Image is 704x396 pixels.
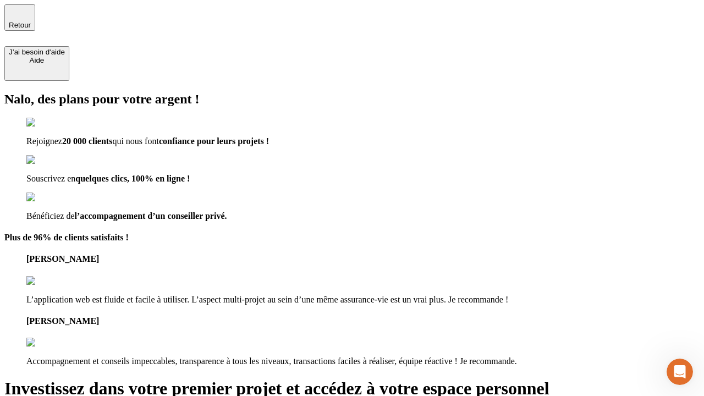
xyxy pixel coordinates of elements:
p: L’application web est fluide et facile à utiliser. L’aspect multi-projet au sein d’une même assur... [26,295,700,305]
div: Aide [9,56,65,64]
h2: Nalo, des plans pour votre argent ! [4,92,700,107]
h4: [PERSON_NAME] [26,316,700,326]
span: Rejoignez [26,136,62,146]
iframe: Intercom live chat [667,359,693,385]
button: J’ai besoin d'aideAide [4,46,69,81]
img: reviews stars [26,338,81,348]
button: Retour [4,4,35,31]
h4: Plus de 96% de clients satisfaits ! [4,233,700,243]
span: Retour [9,21,31,29]
span: quelques clics, 100% en ligne ! [75,174,190,183]
span: confiance pour leurs projets ! [159,136,269,146]
span: qui nous font [112,136,158,146]
img: reviews stars [26,276,81,286]
span: l’accompagnement d’un conseiller privé. [75,211,227,221]
img: checkmark [26,118,74,128]
span: 20 000 clients [62,136,113,146]
div: J’ai besoin d'aide [9,48,65,56]
span: Bénéficiez de [26,211,75,221]
h4: [PERSON_NAME] [26,254,700,264]
img: checkmark [26,193,74,202]
p: Accompagnement et conseils impeccables, transparence à tous les niveaux, transactions faciles à r... [26,356,700,366]
img: checkmark [26,155,74,165]
span: Souscrivez en [26,174,75,183]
